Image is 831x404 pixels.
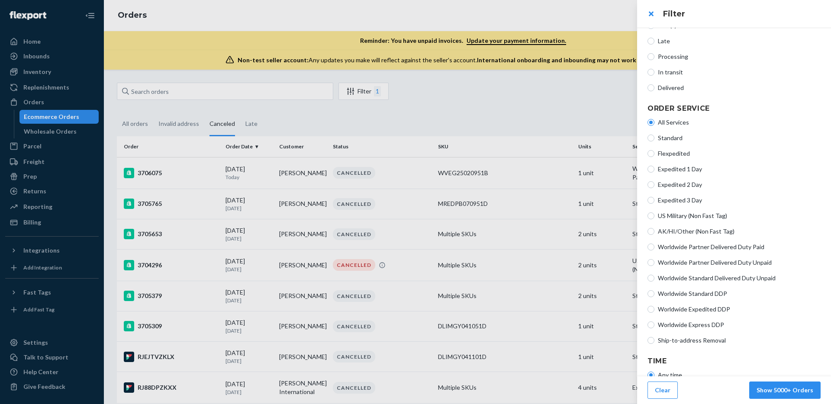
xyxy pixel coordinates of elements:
input: Worldwide Partner Delivered Duty Paid [647,244,654,250]
span: All Services [658,118,821,127]
span: Expedited 2 Day [658,180,821,189]
input: Standard [647,135,654,141]
span: Chat [20,6,38,14]
span: US Military (Non Fast Tag) [658,212,821,220]
span: Expedited 1 Day [658,165,821,173]
span: In transit [658,68,821,77]
input: US Military (Non Fast Tag) [647,212,654,219]
span: Worldwide Standard Delivered Duty Unpaid [658,274,821,282]
input: Flexpedited [647,150,654,157]
input: AK/HI/Other (Non Fast Tag) [647,228,654,235]
span: Ship-to-address Removal [658,336,821,345]
span: Worldwide Expedited DDP [658,305,821,314]
input: Worldwide Express DDP [647,321,654,328]
input: Expedited 1 Day [647,166,654,173]
input: Worldwide Partner Delivered Duty Unpaid [647,259,654,266]
input: Expedited 2 Day [647,181,654,188]
span: Processing [658,52,821,61]
input: Any time [647,372,654,378]
input: Late [647,38,654,45]
input: Worldwide Standard DDP [647,290,654,297]
h4: Order Service [647,103,821,114]
input: In transit [647,69,654,76]
h3: Filter [663,8,821,19]
span: Flexpedited [658,149,821,158]
span: Delivered [658,83,821,92]
span: Standard [658,134,821,142]
button: Clear [647,382,678,399]
input: Worldwide Expedited DDP [647,306,654,313]
span: Worldwide Partner Delivered Duty Paid [658,243,821,251]
h4: Time [647,356,821,366]
input: Expedited 3 Day [647,197,654,204]
input: All Services [647,119,654,126]
input: Processing [647,53,654,60]
span: Worldwide Standard DDP [658,289,821,298]
input: Delivered [647,84,654,91]
button: close [642,5,660,22]
span: Expedited 3 Day [658,196,821,205]
span: Any time [658,371,821,379]
span: Worldwide Express DDP [658,321,821,329]
button: Show 5000+ Orders [749,382,821,399]
input: Ship-to-address Removal [647,337,654,344]
input: Worldwide Standard Delivered Duty Unpaid [647,275,654,282]
span: Worldwide Partner Delivered Duty Unpaid [658,258,821,267]
span: AK/HI/Other (Non Fast Tag) [658,227,821,236]
span: Late [658,37,821,45]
